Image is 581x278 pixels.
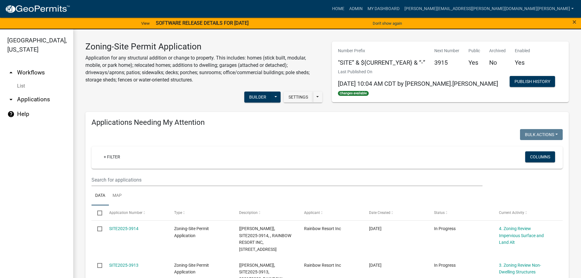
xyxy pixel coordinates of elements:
span: Application Number [109,211,142,215]
span: Type [174,211,182,215]
button: Don't show again [370,18,404,28]
a: [PERSON_NAME][EMAIL_ADDRESS][PERSON_NAME][DOMAIN_NAME][PERSON_NAME] [402,3,576,15]
a: 4. Zoning Review Impervious Surface and Land Alt [499,226,544,245]
datatable-header-cell: Status [428,205,493,220]
button: Settings [284,92,313,103]
h4: Applications Needing My Attention [91,118,563,127]
a: + Filter [99,151,125,162]
button: Bulk Actions [520,129,563,140]
h5: Yes [468,59,480,66]
h5: No [489,59,506,66]
a: View [139,18,152,28]
p: Next Number [434,48,459,54]
span: Description [239,211,258,215]
datatable-header-cell: Select [91,205,103,220]
span: 10/07/2025 [369,263,382,268]
p: Last Published On [338,69,498,75]
p: Public [468,48,480,54]
a: Map [109,186,125,206]
span: Status [434,211,445,215]
a: SITE2025-3914 [109,226,138,231]
h5: Yes [515,59,530,66]
span: Date Created [369,211,390,215]
span: [Wayne Leitheiser], SITE2025-3914, , RAINBOW RESORT INC, 36571 CO HWY 35 [239,226,291,252]
span: 10/07/2025 [369,226,382,231]
span: Current Activity [499,211,524,215]
p: Archived [489,48,506,54]
span: Rainbow Resort Inc [304,263,341,268]
i: arrow_drop_up [7,69,15,76]
button: Close [572,18,576,26]
p: Number Prefix [338,48,425,54]
i: arrow_drop_down [7,96,15,103]
span: Zoning-Site Permit Application [174,226,209,238]
h5: "SITE” & ${CURRENT_YEAR} & “-” [338,59,425,66]
h3: Zoning-Site Permit Application [85,42,323,52]
button: Publish History [510,76,555,87]
span: In Progress [434,263,456,268]
i: help [7,110,15,118]
wm-modal-confirm: Workflow Publish History [510,79,555,84]
span: × [572,18,576,26]
span: Zoning-Site Permit Application [174,263,209,275]
datatable-header-cell: Current Activity [493,205,558,220]
p: Application for any structural addition or change to property. This includes: homes (stick built,... [85,54,323,84]
a: SITE2025-3913 [109,263,138,268]
button: Builder [244,92,271,103]
p: Enabled [515,48,530,54]
datatable-header-cell: Application Number [103,205,168,220]
span: Rainbow Resort Inc [304,226,341,231]
a: Home [330,3,347,15]
datatable-header-cell: Description [233,205,298,220]
input: Search for applications [91,174,482,186]
span: Applicant [304,211,320,215]
span: In Progress [434,226,456,231]
datatable-header-cell: Date Created [363,205,428,220]
a: Data [91,186,109,206]
button: Columns [525,151,555,162]
datatable-header-cell: Applicant [298,205,363,220]
a: My Dashboard [365,3,402,15]
h5: 3915 [434,59,459,66]
span: Changes available [338,91,369,96]
a: Admin [347,3,365,15]
a: 3. Zoning Review Non-Dwelling Structures [499,263,541,275]
strong: SOFTWARE RELEASE DETAILS FOR [DATE] [156,20,249,26]
datatable-header-cell: Type [168,205,233,220]
span: [DATE] 10:04 AM CDT by [PERSON_NAME].[PERSON_NAME] [338,80,498,87]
